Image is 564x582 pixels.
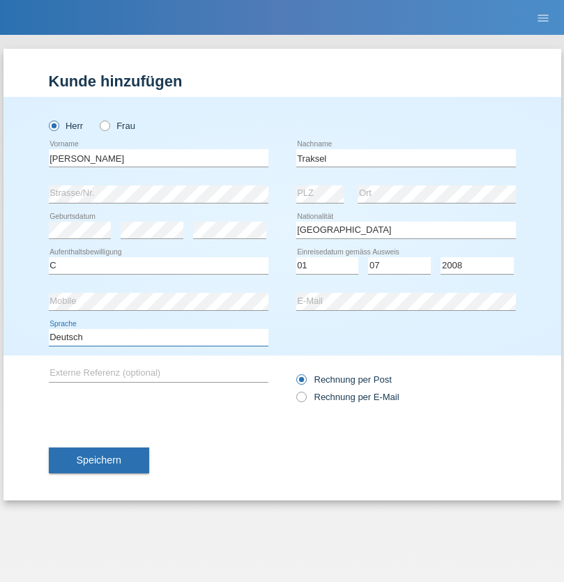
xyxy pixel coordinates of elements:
h1: Kunde hinzufügen [49,72,516,90]
input: Rechnung per Post [296,374,305,392]
a: menu [529,13,557,22]
label: Rechnung per Post [296,374,392,385]
input: Herr [49,121,58,130]
span: Speichern [77,454,121,466]
label: Herr [49,121,84,131]
label: Frau [100,121,135,131]
button: Speichern [49,447,149,474]
input: Frau [100,121,109,130]
input: Rechnung per E-Mail [296,392,305,409]
label: Rechnung per E-Mail [296,392,399,402]
i: menu [536,11,550,25]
